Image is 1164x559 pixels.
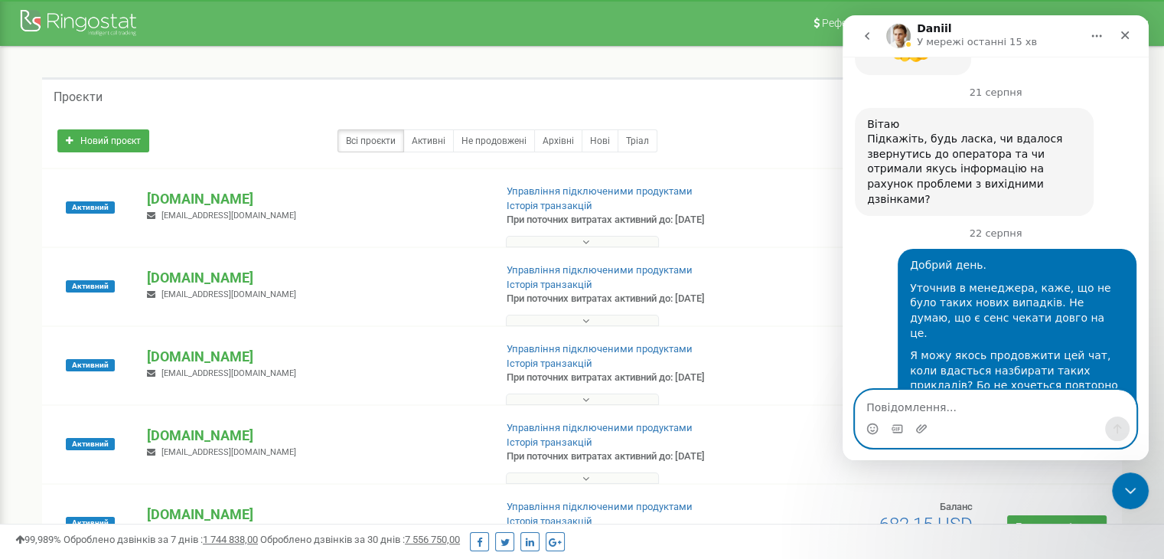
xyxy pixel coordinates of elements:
p: [DOMAIN_NAME] [147,268,481,288]
a: Історія транзакцій [507,200,592,211]
p: При поточних витратах активний до: [DATE] [507,213,752,227]
textarea: Повідомлення... [13,375,293,401]
span: [EMAIL_ADDRESS][DOMAIN_NAME] [161,447,296,457]
div: Уточнив в менеджера, каже, що не було таких нових випадків. Не думаю, що є сенс чекати довго на це. [67,266,282,325]
button: Завантажити вкладений файл [73,407,85,420]
a: Історія транзакцій [507,515,592,527]
a: Управління підключеними продуктами [507,185,693,197]
div: Добрий день.Уточнив в менеджера, каже, що не було таких нових випадків. Не думаю, що є сенс чекат... [55,234,294,402]
span: 682,15 USD [879,514,973,535]
a: Управління підключеними продуктами [507,343,693,355]
p: [DOMAIN_NAME] [147,426,481,446]
span: Активний [66,280,115,293]
h5: Проєкти [54,90,103,104]
div: 21 серпня [12,72,294,93]
a: Управління підключеними продуктами [507,501,693,512]
span: Баланс [940,501,973,512]
div: Вітаю Підкажіть, будь ласка, чи вдалося звернутись до оператора та чи отримали якусь інформацію н... [24,102,239,192]
div: Я можу якось продовжити цей чат, коли вдасться назбирати таких прикладів? Бо не хочеться повторно... [67,333,282,393]
span: Активний [66,438,115,450]
span: [EMAIL_ADDRESS][DOMAIN_NAME] [161,211,296,221]
a: Історія транзакцій [507,358,592,369]
u: 1 744 838,00 [203,534,258,545]
a: Тріал [618,129,657,152]
a: Управління підключеними продуктами [507,264,693,276]
u: 7 556 750,00 [405,534,460,545]
span: Активний [66,517,115,529]
div: Daniil каже… [12,93,294,214]
p: [DOMAIN_NAME] [147,347,481,367]
a: Історія транзакцій [507,436,592,448]
a: Не продовжені [453,129,535,152]
a: Новий проєкт [57,129,149,152]
div: ВітаюПідкажіть, будь ласка, чи вдалося звернутись до оператора та чи отримали якусь інформацію на... [12,93,251,201]
div: LEV каже… [12,234,294,414]
iframe: Intercom live chat [1112,472,1149,509]
a: Архівні [534,129,582,152]
button: Надіслати повідомлення… [262,401,287,426]
a: Поповнити баланс [1007,515,1107,538]
p: При поточних витратах активний до: [DATE] [507,449,752,464]
span: Оброблено дзвінків за 30 днів : [260,534,460,545]
a: Історія транзакцій [507,279,592,290]
span: [EMAIL_ADDRESS][DOMAIN_NAME] [161,368,296,378]
span: Активний [66,201,115,214]
p: [DOMAIN_NAME] [147,189,481,209]
iframe: Intercom live chat [843,15,1149,460]
p: При поточних витратах активний до: [DATE] [507,371,752,385]
a: Нові [582,129,618,152]
span: Активний [66,359,115,371]
button: вибір GIF-файлів [48,407,60,420]
button: Вибір емодзі [24,407,36,420]
span: [EMAIL_ADDRESS][DOMAIN_NAME] [161,289,296,299]
p: [DOMAIN_NAME] [147,505,481,525]
span: Оброблено дзвінків за 7 днів : [64,534,258,545]
span: 99,989% [15,534,61,545]
div: 22 серпня [12,213,294,234]
div: Добрий день. [67,243,282,258]
a: Активні [403,129,454,152]
span: Реферальна програма [822,17,935,29]
a: Всі проєкти [337,129,404,152]
a: Управління підключеними продуктами [507,422,693,433]
p: При поточних витратах активний до: [DATE] [507,292,752,306]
